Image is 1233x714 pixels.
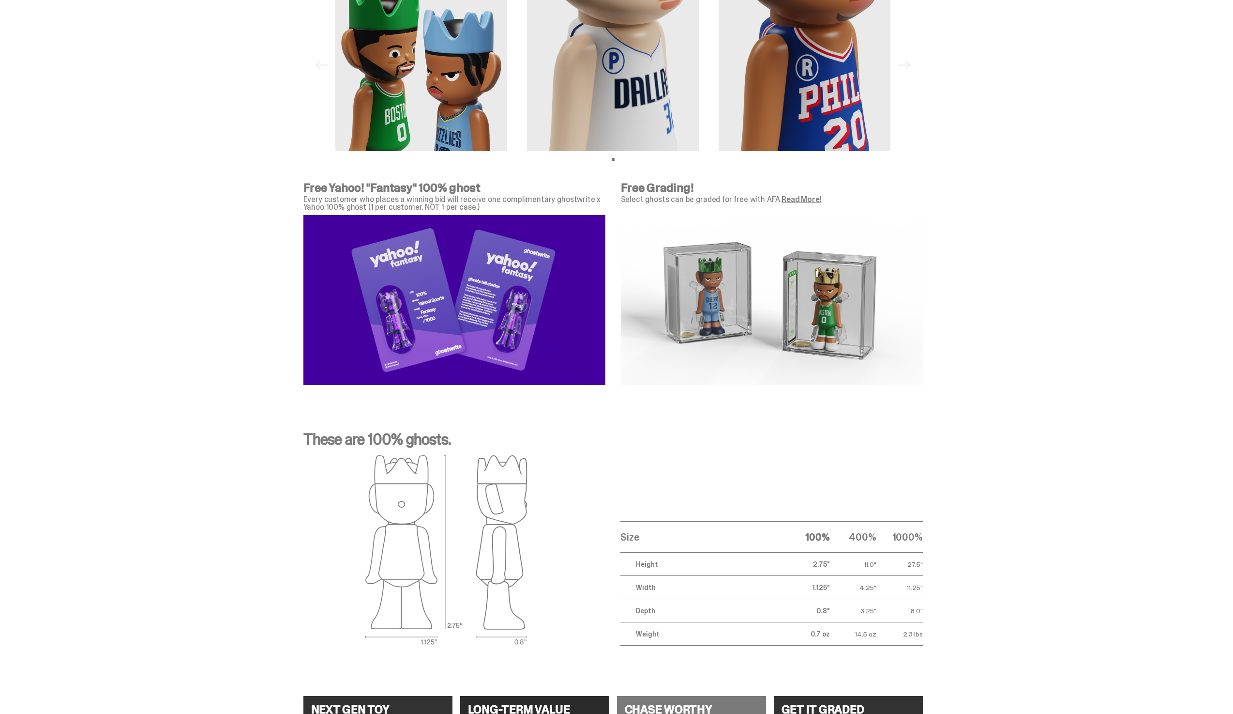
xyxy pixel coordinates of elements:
p: Free Grading! [621,182,923,194]
td: 27.5" [876,553,923,576]
td: Depth [620,599,783,622]
p: Free Yahoo! "Fantasy" 100% ghost [303,182,605,194]
td: 4.25" [830,576,876,599]
td: 11.0" [830,553,876,576]
th: 1000% [876,522,923,553]
img: ghost outlines spec [365,455,528,646]
th: 400% [830,522,876,553]
a: Read More! [782,194,821,204]
td: 2.3 lbs [876,622,923,646]
td: Weight [620,622,783,646]
td: 1.125" [783,576,830,599]
td: 0.7 oz [783,622,830,646]
td: 14.5 oz [830,622,876,646]
td: 3.25" [830,599,876,622]
img: Yahoo%20Fantasy%20Creative%20for%20nba%20PDP-04.png [303,215,605,385]
img: NBA-AFA-Graded-Slab.png [621,215,923,385]
td: 2.75" [783,553,830,576]
td: 0.8" [783,599,830,622]
td: 8.0" [876,599,923,622]
p: Every customer who places a winning bid will receive one complimentary ghostwrite x Yahoo 100% gh... [303,196,605,211]
td: Width [620,576,783,599]
td: 11.25" [876,576,923,599]
th: Size [620,522,783,553]
th: 100% [783,522,830,553]
p: These are 100% ghosts. [303,432,923,455]
td: Height [620,553,783,576]
p: Select ghosts can be graded for free with AFA. [621,196,923,203]
button: View slide 1 [612,158,615,161]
